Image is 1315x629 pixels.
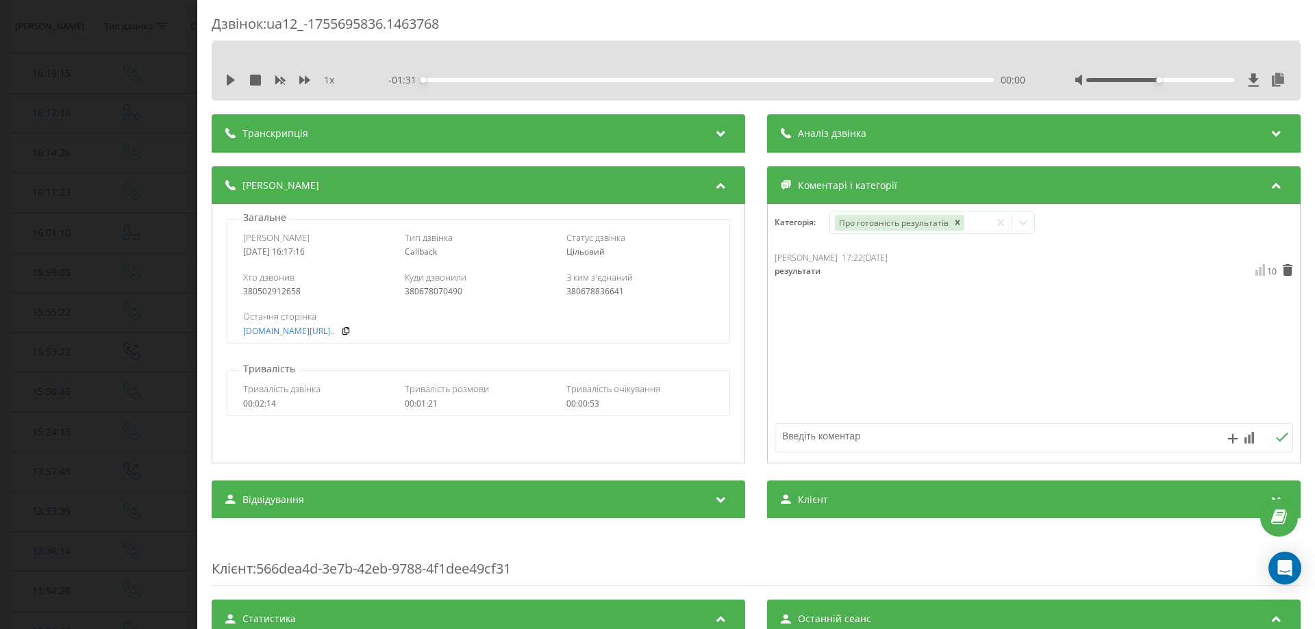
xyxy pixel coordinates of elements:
div: Remove Про готовність результатів [951,215,964,231]
div: Дзвінок : ua12_-1755695836.1463768 [212,14,1301,41]
span: Остання сторінка [243,310,316,322]
h4: Категорія : [775,218,829,227]
span: Цільовий [566,246,605,257]
div: 17:22[DATE] [842,253,888,263]
span: Тривалість розмови [405,383,489,395]
span: Транскрипція [242,127,308,140]
div: Open Intercom Messenger [1268,552,1301,585]
span: Хто дзвонив [243,271,295,283]
div: 380678836641 [566,287,714,296]
a: [DOMAIN_NAME][URL].. [243,326,334,336]
p: Тривалість [240,362,299,376]
div: 380502912658 [243,287,390,296]
span: Клієнт [798,493,828,506]
span: Тривалість дзвінка [243,383,321,395]
div: : 566dea4d-3e7b-42eb-9788-4f1dee49cf31 [212,532,1301,586]
span: Куди дзвонили [405,271,466,283]
span: Відвідування [242,493,304,506]
span: Статус дзвінка [566,231,625,244]
span: 10 [1267,268,1277,276]
span: Callback [405,246,437,257]
div: Accessibility label [1157,77,1162,83]
span: 00:00 [1001,73,1025,87]
div: 00:01:21 [405,399,552,409]
span: Тип дзвінка [405,231,453,244]
span: Останній сеанс [798,612,871,626]
div: 380678070490 [405,287,552,296]
span: Тривалість очікування [566,383,660,395]
div: Accessibility label [421,77,426,83]
span: З ким з'єднаний [566,271,633,283]
div: [DATE] 16:17:16 [243,247,390,257]
div: результати [775,266,865,277]
div: 00:00:53 [566,399,714,409]
span: Статистика [242,612,296,626]
span: [PERSON_NAME] [243,231,310,244]
span: 1 x [324,73,334,87]
span: Аналіз дзвінка [798,127,866,140]
span: - 01:31 [388,73,423,87]
span: Клієнт [212,559,253,578]
span: [PERSON_NAME] [775,252,838,264]
div: 00:02:14 [243,399,390,409]
span: Коментарі і категорії [798,179,897,192]
span: [PERSON_NAME] [242,179,319,192]
p: Загальне [240,211,290,224]
div: Про готовність результатів [835,215,951,231]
